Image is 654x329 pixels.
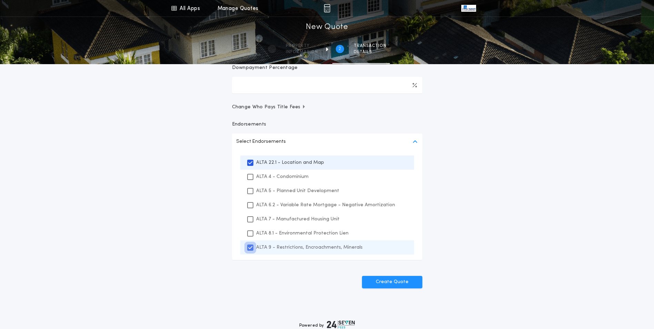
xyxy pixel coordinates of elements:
img: vs-icon [461,5,476,12]
div: Powered by [299,320,355,329]
span: Property [286,43,318,49]
button: Select Endorsements [232,133,422,150]
p: ALTA 5 - Planned Unit Development [256,187,339,195]
p: ALTA 7 - Manufactured Housing Unit [256,216,340,223]
ul: Select Endorsements [232,150,422,260]
span: details [354,49,386,55]
span: information [286,49,318,55]
h1: New Quote [306,22,348,33]
p: Endorsements [232,121,422,128]
p: Downpayment Percentage [232,64,298,71]
p: ALTA 8.1 - Environmental Protection Lien [256,230,349,237]
p: ALTA 22.1 - Location and Map [256,159,324,166]
img: logo [327,320,355,329]
p: Select Endorsements [236,138,286,146]
p: ALTA 6.2 - Variable Rate Mortgage - Negative Amortization [256,201,395,209]
img: img [324,4,330,12]
span: Transaction [354,43,386,49]
p: ALTA 4 - Condominium [256,173,309,180]
button: Create Quote [362,276,422,288]
input: Downpayment Percentage [232,77,422,93]
button: Change Who Pays Title Fees [232,104,422,111]
span: Change Who Pays Title Fees [232,104,306,111]
p: ALTA 9 - Restrictions, Encroachments, Minerals [256,244,363,251]
h2: 2 [339,46,341,52]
